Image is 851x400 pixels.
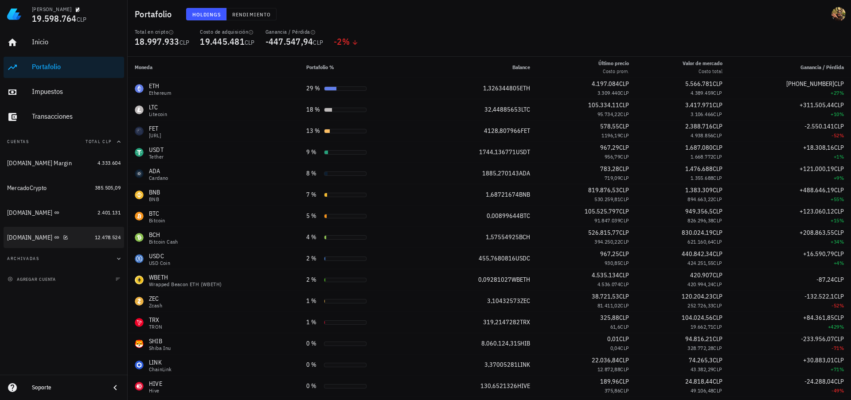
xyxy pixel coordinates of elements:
[713,345,722,351] span: CLP
[98,159,121,166] span: 4.333.604
[265,35,313,47] span: -447.547,94
[620,175,629,181] span: CLP
[683,67,722,75] div: Costo total
[487,297,520,305] span: 3,10432573
[135,7,176,21] h1: Portafolio
[620,238,629,245] span: CLP
[306,64,334,70] span: Portafolio %
[713,314,722,322] span: CLP
[486,233,519,241] span: 1,57554925
[713,302,722,309] span: CLP
[245,39,255,47] span: CLP
[839,132,844,139] span: %
[149,188,160,197] div: BNB
[149,103,167,112] div: LTC
[306,211,320,221] div: 5 %
[620,153,629,160] span: CLP
[687,281,713,287] span: 420.994,24
[135,212,144,221] div: BTC-icon
[691,89,714,96] span: 4.389.459
[816,276,834,283] span: -87,24
[605,387,620,394] span: 375,86
[313,39,323,47] span: CLP
[484,127,521,135] span: 4128,807966
[306,169,320,178] div: 8 %
[619,165,629,173] span: CLP
[737,237,844,246] div: +34
[149,252,170,260] div: USDC
[834,101,844,109] span: CLP
[713,144,722,151] span: CLP
[601,132,620,139] span: 1196,19
[831,7,846,21] div: avatar
[342,35,350,47] span: %
[511,276,530,283] span: WBETH
[713,207,722,215] span: CLP
[834,276,844,283] span: CLP
[306,254,320,263] div: 2 %
[7,7,21,21] img: LedgiFi
[737,344,844,353] div: -71
[520,318,530,326] span: TRX
[620,281,629,287] span: CLP
[687,260,713,266] span: 424.251,55
[149,239,178,245] div: Bitcoin Cash
[149,167,168,175] div: ADA
[804,292,834,300] span: -132.522,1
[520,84,530,92] span: ETH
[306,190,320,199] div: 7 %
[687,302,713,309] span: 252.726,33
[149,124,161,133] div: FET
[32,62,121,71] div: Portafolio
[620,302,629,309] span: CLP
[7,184,47,192] div: MercadoCrypto
[834,292,844,300] span: CLP
[737,301,844,310] div: -52
[135,318,144,327] div: TRX-icon
[691,153,714,160] span: 1.668.772
[135,297,144,306] div: ZEC-icon
[149,209,165,218] div: BTC
[834,80,844,88] span: CLP
[685,377,713,385] span: 24.818,44
[685,80,713,88] span: 5.566.781
[803,250,834,258] span: +16.590,79
[600,122,619,130] span: 578,55
[737,131,844,140] div: -52
[713,229,722,237] span: CLP
[265,28,324,35] div: Ganancia / Pérdida
[839,175,844,181] span: %
[486,190,519,198] span: 1,68721674
[32,6,71,13] div: [PERSON_NAME]
[135,84,144,93] div: ETH-icon
[737,110,844,119] div: +10
[180,39,190,47] span: CLP
[620,345,629,351] span: CLP
[594,217,620,224] span: 91.847.039
[98,209,121,216] span: 2.401.131
[690,271,713,279] span: 420.907
[95,184,121,191] span: 385.505,09
[605,260,620,266] span: 930,85
[687,345,713,351] span: 328.772,28
[479,148,516,156] span: 1744,136771
[149,230,178,239] div: BCH
[135,254,144,263] div: USDC-icon
[592,80,619,88] span: 4.197.084
[597,302,621,309] span: 81.411,02
[804,122,834,130] span: -2.550.141
[306,148,320,157] div: 9 %
[149,82,171,90] div: ETH
[839,196,844,202] span: %
[600,314,619,322] span: 325,88
[691,175,714,181] span: 1.355.688
[7,159,72,167] div: [DOMAIN_NAME] Margin
[149,112,167,117] div: Litecoin
[620,89,629,96] span: CLP
[620,260,629,266] span: CLP
[592,271,619,279] span: 4.535.134
[597,366,621,373] span: 12.872,88
[4,152,124,174] a: [DOMAIN_NAME] Margin 4.333.604
[4,106,124,128] a: Transacciones
[804,377,834,385] span: -24.288,04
